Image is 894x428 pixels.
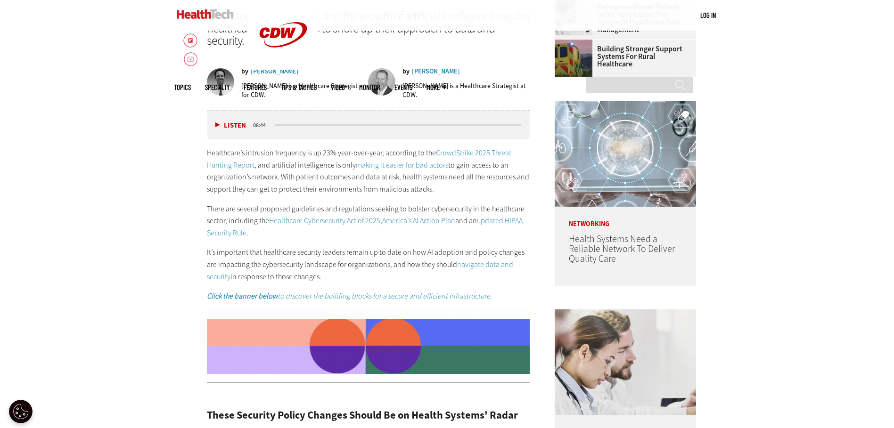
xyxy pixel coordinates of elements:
a: MonITor [359,84,380,91]
div: Cookie Settings [9,400,33,423]
a: navigate data and security [207,259,513,282]
p: It’s important that healthcare security leaders remain up to date on how AI adoption and policy c... [207,246,530,283]
p: Healthcare’s intrusion frequency is up 23% year-over-year, according to the , and artificial inte... [207,147,530,195]
a: America’s AI Action Plan [382,216,455,226]
a: Healthcare Cybersecurity Act of 2025 [269,216,380,226]
a: Features [244,84,267,91]
button: Open Preferences [9,400,33,423]
a: Health Systems Need a Reliable Network To Deliver Quality Care [569,233,675,265]
a: Click the banner belowto discover the building blocks for a secure and efficient infrastructure. [207,291,492,301]
a: updated HIPAA Security Rule [207,216,523,238]
button: Listen [215,122,246,129]
a: Log in [700,11,716,19]
a: CDW [248,62,319,72]
div: media player [207,111,530,139]
a: making it easier for bad actors [356,160,448,170]
a: Video [331,84,345,91]
h2: These Security Policy Changes Should Be on Health Systems' Radar [207,410,530,420]
img: ht-foundationsofcare-q225-animated-desktop [207,319,530,374]
img: Home [177,9,234,19]
p: There are several proposed guidelines and regulations seeking to bolster cybersecurity in the hea... [207,203,530,239]
a: Events [394,84,412,91]
div: duration [252,121,273,129]
p: [PERSON_NAME] is a Healthcare Strategist at CDW. [402,81,530,99]
a: CrowdStrike 2025 Threat Hunting Report [207,148,511,170]
span: Topics [174,84,191,91]
img: Healthcare networking [555,101,696,207]
em: to discover the building blocks for a secure and efficient infrastructure. [207,291,492,301]
span: Specialty [205,84,230,91]
p: Networking [555,207,696,227]
img: medical researchers look at data on desktop monitor [555,309,696,415]
a: Tips & Tactics [281,84,317,91]
span: More [426,84,446,91]
div: User menu [700,10,716,20]
strong: Click the banner below [207,291,278,301]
